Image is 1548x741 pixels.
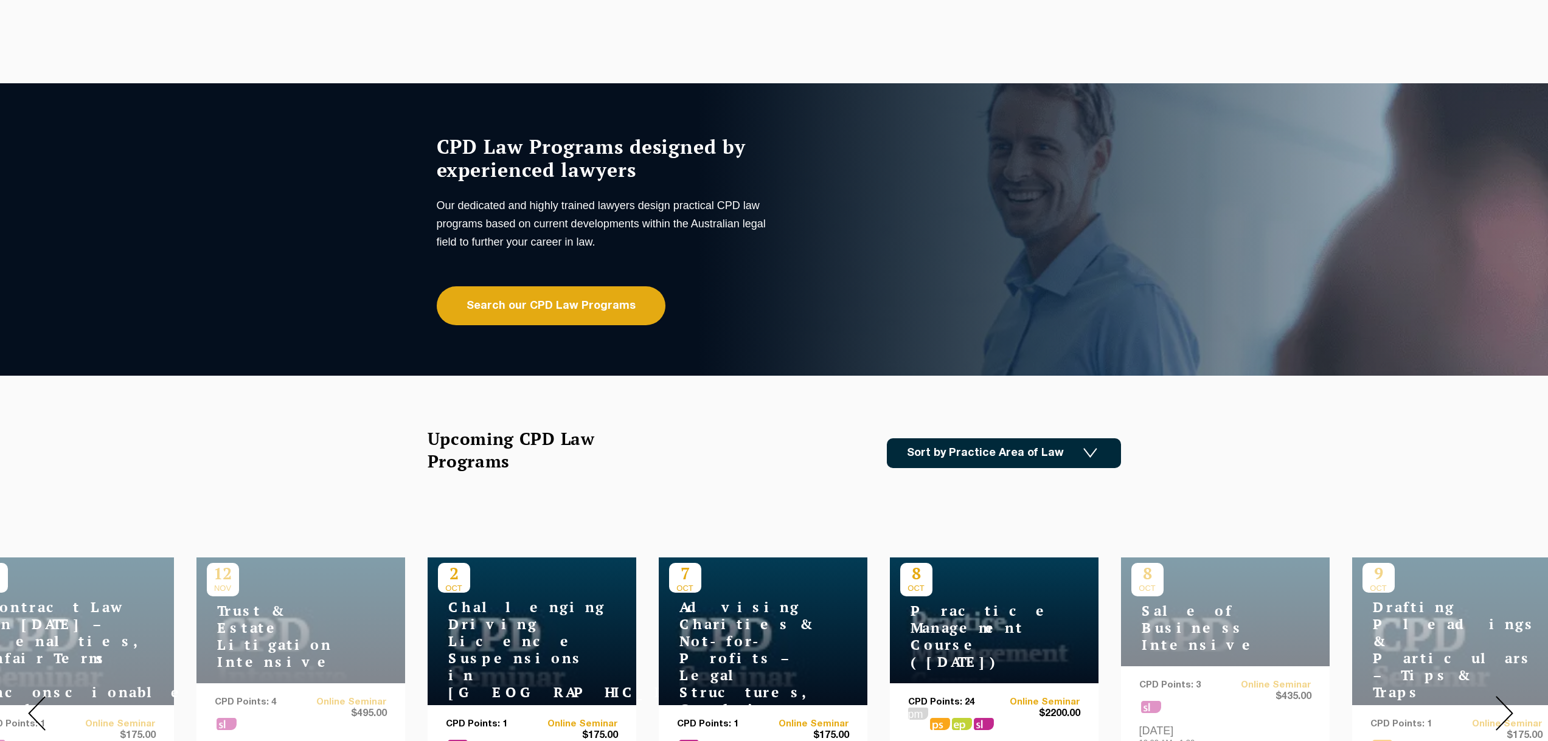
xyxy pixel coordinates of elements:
[887,438,1121,468] a: Sort by Practice Area of Law
[428,427,625,472] h2: Upcoming CPD Law Programs
[438,563,470,584] p: 2
[994,708,1080,720] span: $2200.00
[1083,448,1097,458] img: Icon
[994,697,1080,708] a: Online Seminar
[677,719,763,729] p: CPD Points: 1
[900,563,932,584] p: 8
[437,135,771,181] h1: CPD Law Programs designed by experienced lawyers
[900,584,932,593] span: OCT
[908,697,994,708] p: CPD Points: 24
[974,718,994,730] span: sl
[438,599,590,701] h4: Challenging Driving Licence Suspensions in [GEOGRAPHIC_DATA]
[446,719,532,729] p: CPD Points: 1
[438,584,470,593] span: OCT
[952,718,972,730] span: ps
[908,708,928,720] span: pm
[437,196,771,251] p: Our dedicated and highly trained lawyers design practical CPD law programs based on current devel...
[930,718,950,730] span: ps
[669,584,701,593] span: OCT
[532,719,618,729] a: Online Seminar
[437,286,665,325] a: Search our CPD Law Programs
[763,719,849,729] a: Online Seminar
[669,563,701,584] p: 7
[1496,696,1513,731] img: Next
[900,602,1052,670] h4: Practice Management Course ([DATE])
[28,696,46,731] img: Prev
